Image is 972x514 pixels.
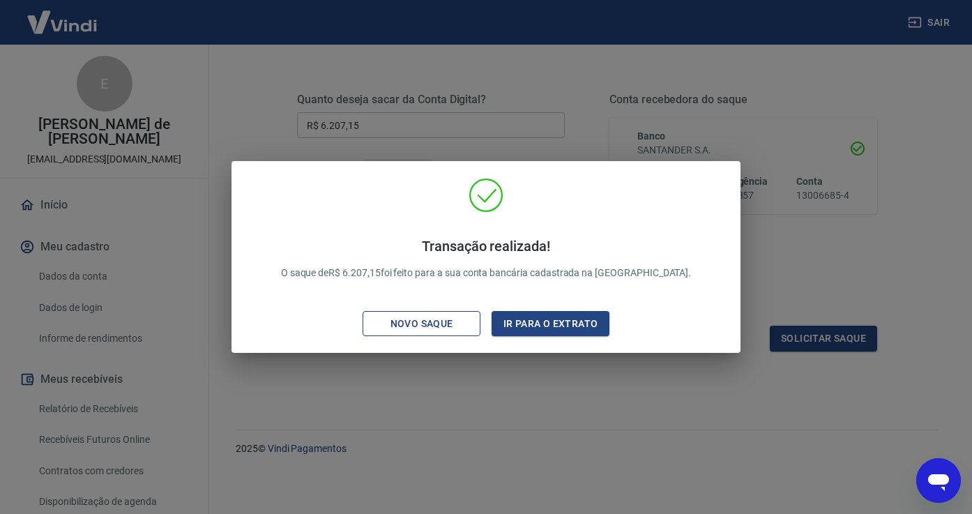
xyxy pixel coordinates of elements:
button: Ir para o extrato [492,311,609,337]
div: Novo saque [374,315,470,333]
iframe: Botão para abrir a janela de mensagens [916,458,961,503]
p: O saque de R$ 6.207,15 foi feito para a sua conta bancária cadastrada na [GEOGRAPHIC_DATA]. [281,238,692,280]
button: Novo saque [363,311,480,337]
h4: Transação realizada! [281,238,692,255]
